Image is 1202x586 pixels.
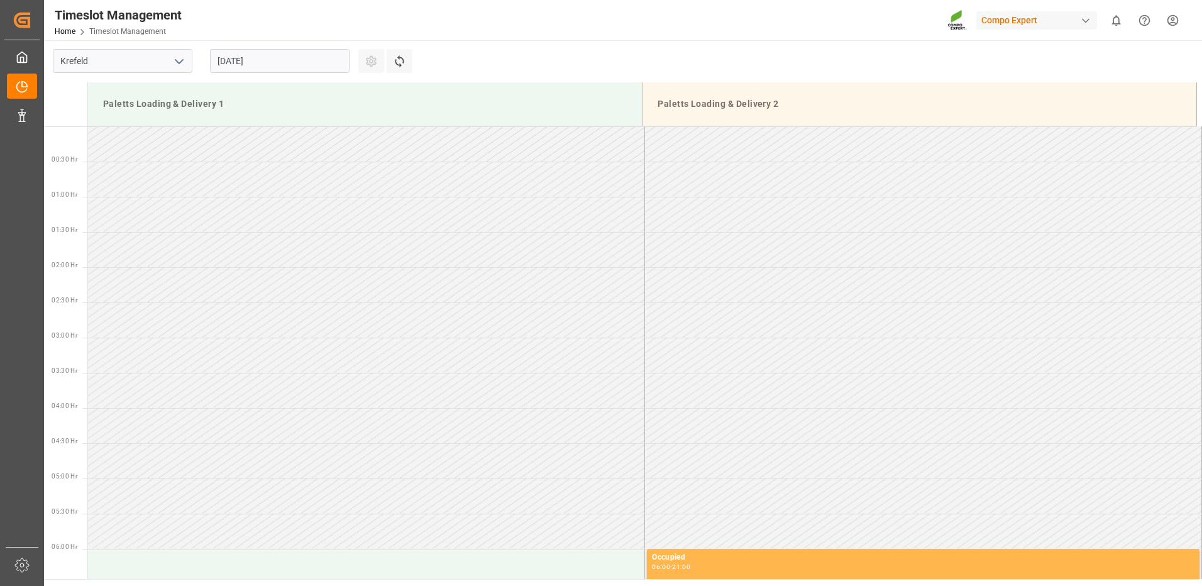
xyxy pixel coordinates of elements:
[52,226,77,233] span: 01:30 Hr
[652,551,1194,564] div: Occupied
[52,402,77,409] span: 04:00 Hr
[98,92,632,116] div: Paletts Loading & Delivery 1
[52,297,77,304] span: 02:30 Hr
[210,49,350,73] input: DD.MM.YYYY
[52,438,77,445] span: 04:30 Hr
[670,564,672,570] div: -
[52,262,77,268] span: 02:00 Hr
[52,508,77,515] span: 05:30 Hr
[1130,6,1159,35] button: Help Center
[52,332,77,339] span: 03:00 Hr
[55,6,182,25] div: Timeslot Management
[653,92,1186,116] div: Paletts Loading & Delivery 2
[976,8,1102,32] button: Compo Expert
[52,367,77,374] span: 03:30 Hr
[976,11,1097,30] div: Compo Expert
[52,473,77,480] span: 05:00 Hr
[52,191,77,198] span: 01:00 Hr
[55,27,75,36] a: Home
[52,543,77,550] span: 06:00 Hr
[169,52,188,71] button: open menu
[947,9,968,31] img: Screenshot%202023-09-29%20at%2010.02.21.png_1712312052.png
[652,564,670,570] div: 06:00
[53,49,192,73] input: Type to search/select
[52,156,77,163] span: 00:30 Hr
[1102,6,1130,35] button: show 0 new notifications
[672,564,690,570] div: 21:00
[52,578,77,585] span: 06:30 Hr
